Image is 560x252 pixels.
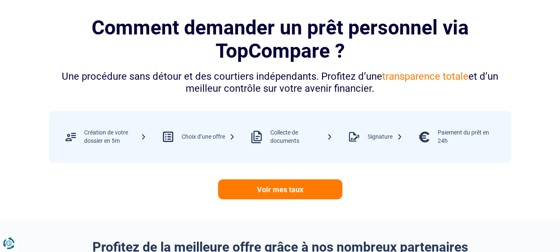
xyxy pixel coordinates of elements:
a: Voir mes taux [218,179,342,199]
div: Signature [368,133,402,141]
span: transparence totale [382,71,468,82]
div: Choix d’une offre [182,133,235,141]
div: Paiement du prêt en 24h [438,129,500,145]
h2: Comment demander un prêt personnel via TopCompare ? [49,16,512,62]
div: Collecte de documents [270,129,332,145]
div: Une procédure sans détour et des courtiers indépendants. Profitez d’une et d’un meilleur contrôle... [49,71,512,95]
div: Création de votre dossier en 5m [84,129,146,145]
